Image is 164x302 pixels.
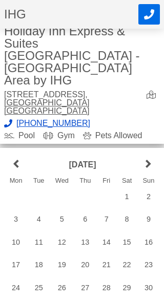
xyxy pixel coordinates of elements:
[116,209,137,229] div: 8
[4,154,28,176] a: previous month
[74,254,96,275] div: 20
[83,132,142,140] div: Pets Allowed
[137,254,160,275] div: 23
[50,254,74,275] div: 19
[116,277,137,298] div: 29
[96,178,116,184] div: Fri
[74,277,96,298] div: 27
[4,132,35,140] div: Pool
[28,277,50,298] div: 25
[4,209,28,229] div: 3
[50,209,74,229] div: 5
[137,232,160,252] div: 16
[50,277,74,298] div: 26
[137,186,160,207] div: 2
[50,178,74,184] div: Wed
[96,277,116,298] div: 28
[28,178,50,184] div: Tue
[116,186,137,207] div: 1
[28,209,50,229] div: 4
[137,277,160,298] div: 30
[4,8,138,20] h1: IHG
[116,178,137,184] div: Sat
[137,154,160,176] a: next month
[4,277,28,298] div: 24
[28,157,137,173] header: [DATE]
[74,209,96,229] div: 6
[137,178,160,184] div: Sun
[4,254,28,275] div: 17
[137,209,160,229] div: 9
[4,25,160,87] h2: Holiday Inn Express & Suites [GEOGRAPHIC_DATA] - [GEOGRAPHIC_DATA] Area by IHG
[4,91,138,115] div: [STREET_ADDRESS],
[4,98,90,115] a: [GEOGRAPHIC_DATA] [GEOGRAPHIC_DATA]
[74,178,96,184] div: Thu
[116,232,137,252] div: 15
[50,232,74,252] div: 12
[74,232,96,252] div: 13
[28,232,50,252] div: 11
[96,209,116,229] div: 7
[116,254,137,275] div: 22
[147,91,160,115] a: view map
[4,232,28,252] div: 10
[4,178,28,184] div: Mon
[28,254,50,275] div: 18
[96,232,116,252] div: 14
[43,132,75,140] div: Gym
[138,4,160,25] button: Call
[16,119,90,127] span: [PHONE_NUMBER]
[96,254,116,275] div: 21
